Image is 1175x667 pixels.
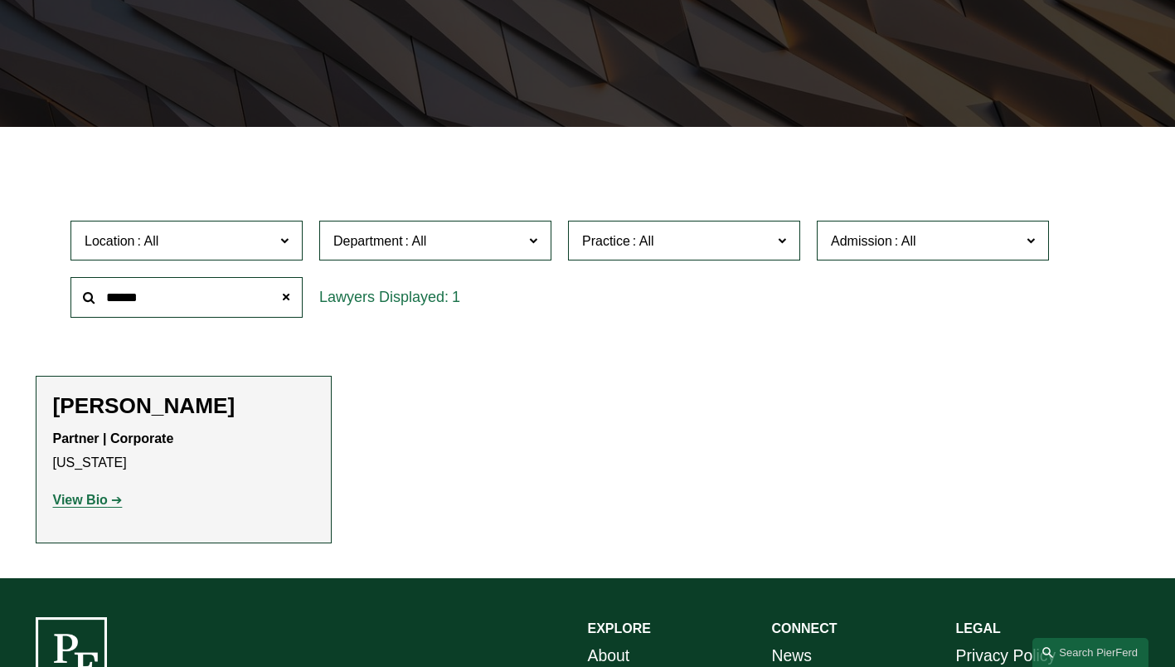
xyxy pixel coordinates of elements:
[452,289,460,305] span: 1
[956,621,1001,635] strong: LEGAL
[53,431,174,445] strong: Partner | Corporate
[588,621,651,635] strong: EXPLORE
[53,493,123,507] a: View Bio
[582,234,630,248] span: Practice
[1032,638,1148,667] a: Search this site
[53,493,108,507] strong: View Bio
[772,621,838,635] strong: CONNECT
[53,427,314,475] p: [US_STATE]
[53,393,314,420] h2: [PERSON_NAME]
[831,234,892,248] span: Admission
[333,234,403,248] span: Department
[85,234,135,248] span: Location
